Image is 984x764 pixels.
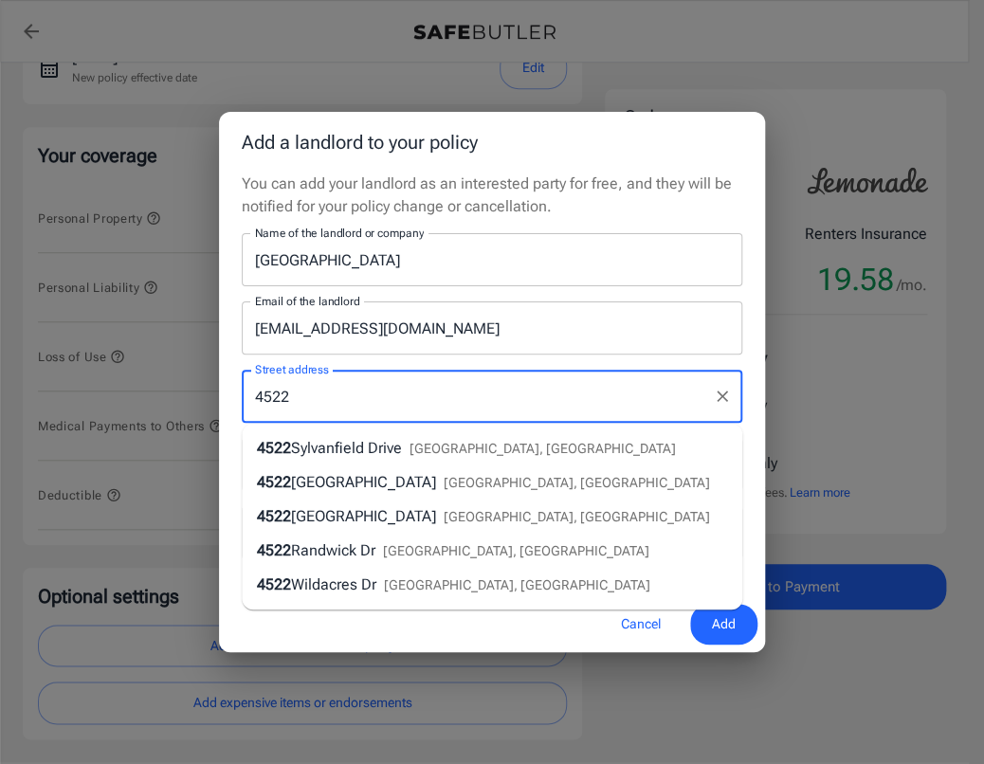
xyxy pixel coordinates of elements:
[410,441,676,456] span: [GEOGRAPHIC_DATA], [GEOGRAPHIC_DATA]
[291,473,436,491] span: [GEOGRAPHIC_DATA]
[219,112,765,173] h2: Add a landlord to your policy
[255,361,329,377] label: Street address
[291,541,375,559] span: Randwick Dr
[257,439,291,457] span: 4522
[690,604,757,645] button: Add
[384,577,650,592] span: [GEOGRAPHIC_DATA], [GEOGRAPHIC_DATA]
[709,383,736,409] button: Clear
[444,509,710,524] span: [GEOGRAPHIC_DATA], [GEOGRAPHIC_DATA]
[242,173,742,218] p: You can add your landlord as an interested party for free, and they will be notified for your pol...
[291,507,436,525] span: [GEOGRAPHIC_DATA]
[712,612,736,636] span: Add
[255,225,424,241] label: Name of the landlord or company
[257,507,291,525] span: 4522
[291,439,402,457] span: Sylvanfield Drive
[383,543,649,558] span: [GEOGRAPHIC_DATA], [GEOGRAPHIC_DATA]
[599,604,683,645] button: Cancel
[255,293,359,309] label: Email of the landlord
[257,473,291,491] span: 4522
[444,475,710,490] span: [GEOGRAPHIC_DATA], [GEOGRAPHIC_DATA]
[257,541,291,559] span: 4522
[291,575,376,593] span: Wildacres Dr
[257,575,291,593] span: 4522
